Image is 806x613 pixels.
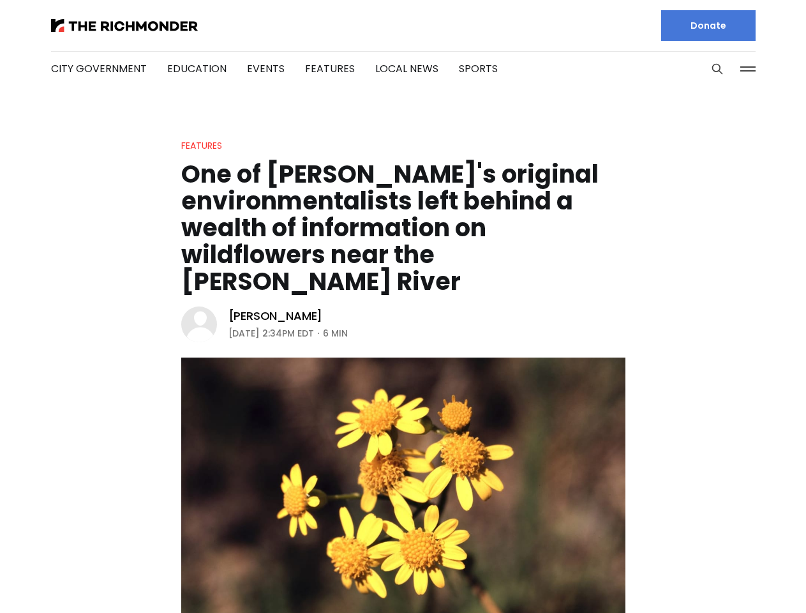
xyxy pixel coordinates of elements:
a: Features [305,61,355,76]
time: [DATE] 2:34PM EDT [228,326,314,341]
a: [PERSON_NAME] [228,308,323,324]
button: Search this site [708,59,727,79]
a: Features [181,139,222,152]
a: Donate [661,10,756,41]
h1: One of [PERSON_NAME]'s original environmentalists left behind a wealth of information on wildflow... [181,161,625,295]
span: 6 min [323,326,348,341]
a: Events [247,61,285,76]
a: Local News [375,61,438,76]
a: Education [167,61,227,76]
a: City Government [51,61,147,76]
a: Sports [459,61,498,76]
img: The Richmonder [51,19,198,32]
